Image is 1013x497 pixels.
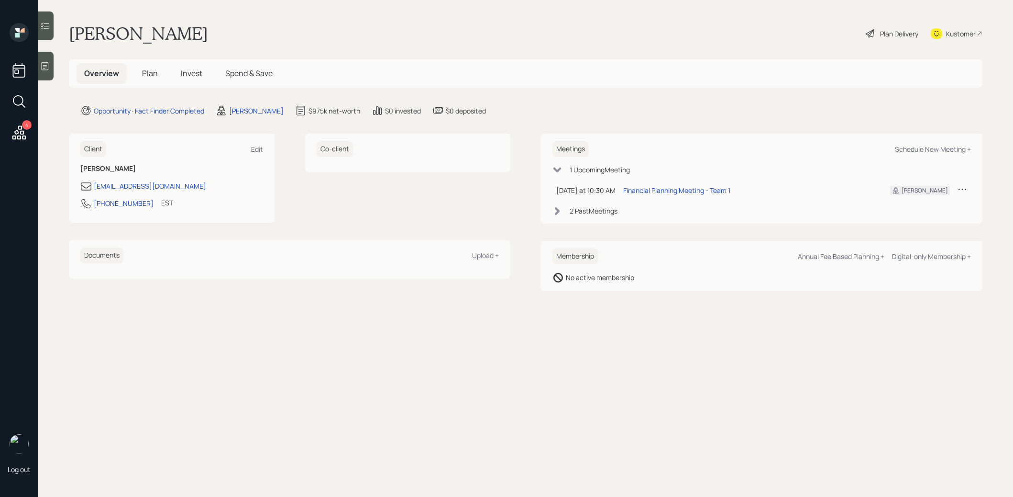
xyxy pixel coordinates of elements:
div: Edit [251,145,263,154]
h6: Meetings [552,141,589,157]
div: Plan Delivery [880,29,918,39]
div: [PERSON_NAME] [229,106,284,116]
div: Upload + [472,251,499,260]
div: Log out [8,465,31,474]
div: $0 invested [385,106,421,116]
div: EST [161,198,173,208]
div: Financial Planning Meeting - Team 1 [623,185,730,195]
div: 1 Upcoming Meeting [570,165,630,175]
div: Schedule New Meeting + [895,145,971,154]
div: $975k net-worth [308,106,360,116]
img: treva-nostdahl-headshot.png [10,434,29,453]
div: 2 Past Meeting s [570,206,617,216]
span: Spend & Save [225,68,273,79]
div: Kustomer [946,29,976,39]
div: [PHONE_NUMBER] [94,198,154,208]
span: Overview [84,68,119,79]
div: [DATE] at 10:30 AM [556,185,616,195]
div: Annual Fee Based Planning + [798,252,884,261]
h6: Membership [552,248,598,264]
span: Invest [181,68,202,79]
h6: Client [80,141,106,157]
div: Opportunity · Fact Finder Completed [94,106,204,116]
div: No active membership [566,272,634,282]
div: Digital-only Membership + [892,252,971,261]
span: Plan [142,68,158,79]
h6: Documents [80,248,123,263]
h6: Co-client [317,141,353,157]
h1: [PERSON_NAME] [69,23,208,44]
h6: [PERSON_NAME] [80,165,263,173]
div: 4 [22,120,32,130]
div: [EMAIL_ADDRESS][DOMAIN_NAME] [94,181,206,191]
div: [PERSON_NAME] [902,186,948,195]
div: $0 deposited [446,106,486,116]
